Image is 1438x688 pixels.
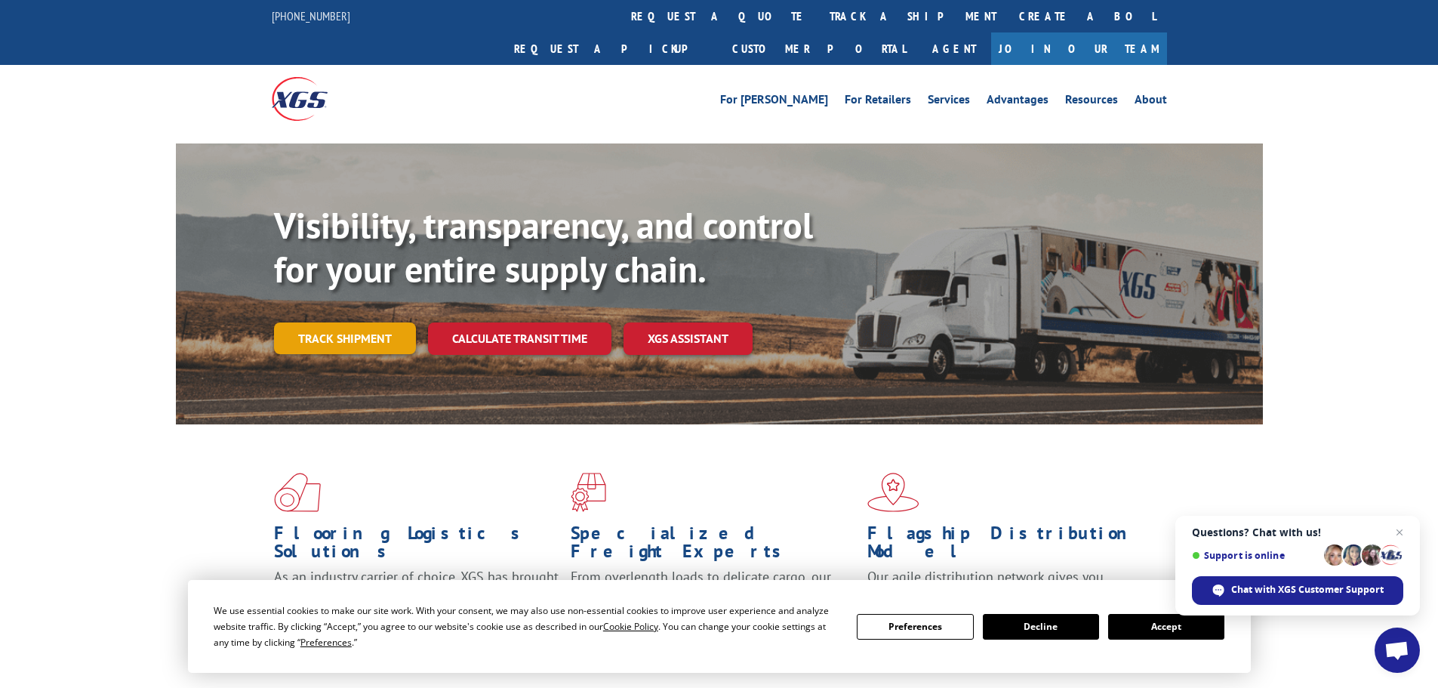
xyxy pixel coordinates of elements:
span: Cookie Policy [603,620,658,633]
div: Chat with XGS Customer Support [1192,576,1403,605]
a: Resources [1065,94,1118,110]
b: Visibility, transparency, and control for your entire supply chain. [274,202,813,292]
span: Questions? Chat with us! [1192,526,1403,538]
a: For Retailers [845,94,911,110]
img: xgs-icon-total-supply-chain-intelligence-red [274,473,321,512]
button: Accept [1108,614,1224,640]
a: Join Our Team [991,32,1167,65]
a: Agent [917,32,991,65]
a: Services [928,94,970,110]
span: Chat with XGS Customer Support [1231,583,1384,597]
a: Advantages [987,94,1048,110]
a: [PHONE_NUMBER] [272,8,350,23]
a: Track shipment [274,322,416,354]
span: Close chat [1390,523,1409,541]
h1: Flagship Distribution Model [867,524,1153,568]
a: For [PERSON_NAME] [720,94,828,110]
span: As an industry carrier of choice, XGS has brought innovation and dedication to flooring logistics... [274,568,559,622]
span: Preferences [300,636,352,649]
div: We use essential cookies to make our site work. With your consent, we may also use non-essential ... [214,603,839,650]
button: Preferences [857,614,973,640]
a: XGS ASSISTANT [624,322,753,355]
span: Our agile distribution network gives you nationwide inventory management on demand. [867,568,1145,603]
a: Customer Portal [721,32,917,65]
h1: Specialized Freight Experts [571,524,856,568]
a: Request a pickup [503,32,721,65]
a: About [1135,94,1167,110]
p: From overlength loads to delicate cargo, our experienced staff knows the best way to move your fr... [571,568,856,635]
h1: Flooring Logistics Solutions [274,524,559,568]
img: xgs-icon-flagship-distribution-model-red [867,473,919,512]
div: Open chat [1375,628,1420,673]
a: Calculate transit time [428,322,611,355]
img: xgs-icon-focused-on-flooring-red [571,473,606,512]
button: Decline [983,614,1099,640]
span: Support is online [1192,550,1319,561]
div: Cookie Consent Prompt [188,580,1251,673]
